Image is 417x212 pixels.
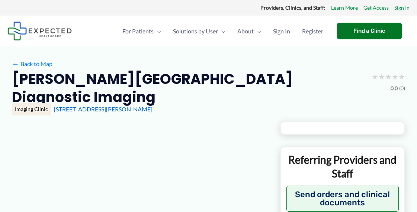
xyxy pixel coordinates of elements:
span: ★ [372,70,378,84]
span: Sign In [273,18,290,44]
a: Register [296,18,329,44]
a: Solutions by UserMenu Toggle [167,18,231,44]
span: ★ [385,70,392,84]
span: For Patients [122,18,154,44]
span: Menu Toggle [254,18,261,44]
nav: Primary Site Navigation [116,18,329,44]
a: For PatientsMenu Toggle [116,18,167,44]
span: (0) [399,84,405,93]
span: ★ [398,70,405,84]
span: Solutions by User [173,18,218,44]
a: AboutMenu Toggle [231,18,267,44]
a: ←Back to Map [12,58,52,69]
span: Register [302,18,323,44]
img: Expected Healthcare Logo - side, dark font, small [7,22,72,40]
h2: [PERSON_NAME][GEOGRAPHIC_DATA] Diagnostic Imaging [12,70,366,107]
span: ← [12,60,19,67]
a: Sign In [267,18,296,44]
span: 0.0 [391,84,398,93]
div: Imaging Clinic [12,103,51,115]
span: Menu Toggle [218,18,225,44]
button: Send orders and clinical documents [286,186,399,212]
span: ★ [378,70,385,84]
a: Learn More [331,3,358,13]
strong: Providers, Clinics, and Staff: [260,4,325,11]
a: Get Access [363,3,389,13]
a: [STREET_ADDRESS][PERSON_NAME] [54,105,153,112]
span: Menu Toggle [154,18,161,44]
a: Find a Clinic [337,23,402,39]
span: About [237,18,254,44]
p: Referring Providers and Staff [286,153,399,180]
span: ★ [392,70,398,84]
a: Sign In [394,3,410,13]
